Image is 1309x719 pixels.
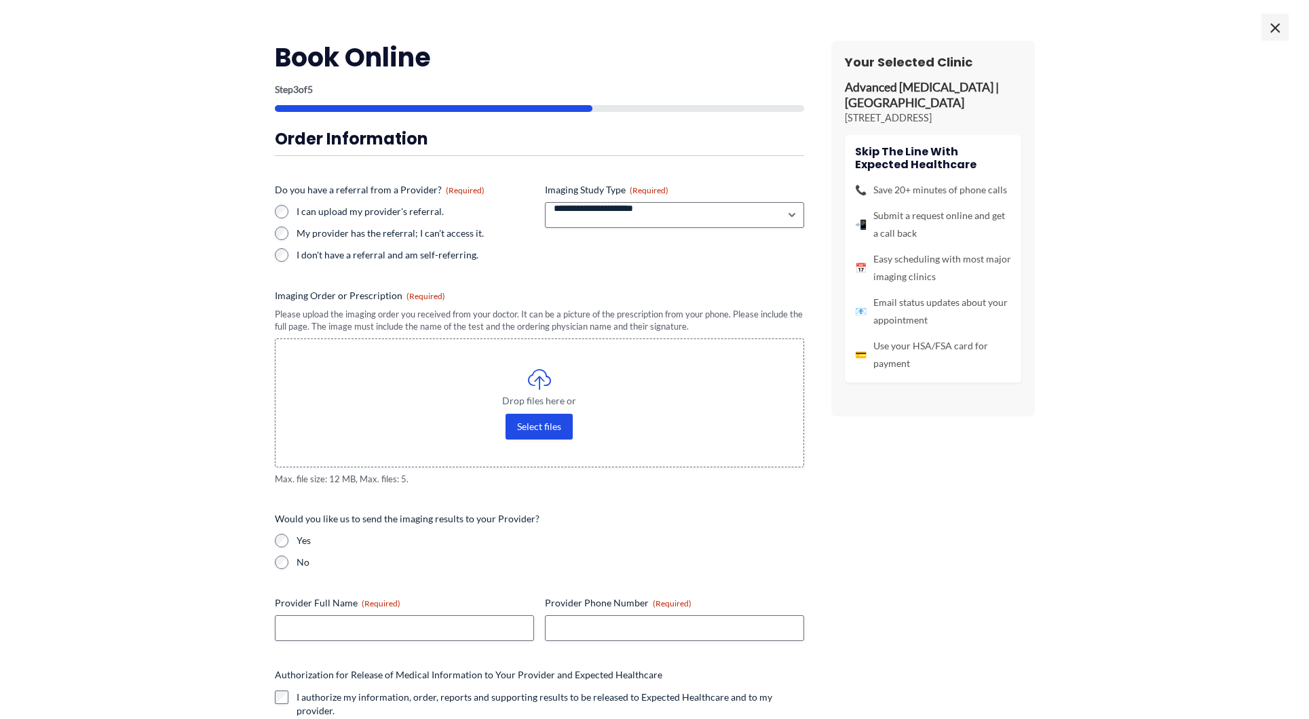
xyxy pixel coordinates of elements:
label: No [297,556,804,569]
span: 5 [307,83,313,95]
label: I authorize my information, order, reports and supporting results to be released to Expected Heal... [297,691,804,718]
h3: Order Information [275,128,804,149]
p: Step of [275,85,804,94]
legend: Do you have a referral from a Provider? [275,183,485,197]
label: Imaging Order or Prescription [275,289,804,303]
span: 📞 [855,181,867,199]
li: Use your HSA/FSA card for payment [855,337,1011,372]
label: Yes [297,534,804,547]
span: 📲 [855,216,867,233]
span: (Required) [406,291,445,301]
p: [STREET_ADDRESS] [845,111,1021,125]
li: Save 20+ minutes of phone calls [855,181,1011,199]
span: 📧 [855,303,867,320]
h4: Skip the line with Expected Healthcare [855,145,1011,171]
span: 💳 [855,346,867,364]
div: Please upload the imaging order you received from your doctor. It can be a picture of the prescri... [275,308,804,333]
span: 3 [293,83,299,95]
li: Easy scheduling with most major imaging clinics [855,250,1011,286]
p: Advanced [MEDICAL_DATA] | [GEOGRAPHIC_DATA] [845,80,1021,111]
label: Provider Full Name [275,596,534,610]
label: Provider Phone Number [545,596,804,610]
span: 📅 [855,259,867,277]
span: Drop files here or [303,396,776,406]
span: × [1261,14,1289,41]
label: I don't have a referral and am self-referring. [297,248,534,262]
li: Email status updates about your appointment [855,294,1011,329]
span: (Required) [653,598,691,608]
label: Imaging Study Type [545,183,804,197]
legend: Authorization for Release of Medical Information to Your Provider and Expected Healthcare [275,668,662,682]
span: (Required) [446,185,485,195]
label: My provider has the referral; I can't access it. [297,227,534,240]
button: select files, imaging order or prescription(required) [506,414,573,440]
span: Max. file size: 12 MB, Max. files: 5. [275,473,804,486]
legend: Would you like us to send the imaging results to your Provider? [275,512,539,526]
span: (Required) [630,185,668,195]
span: (Required) [362,598,400,608]
label: I can upload my provider's referral. [297,205,534,218]
h2: Book Online [275,41,804,74]
h3: Your Selected Clinic [845,54,1021,70]
li: Submit a request online and get a call back [855,207,1011,242]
